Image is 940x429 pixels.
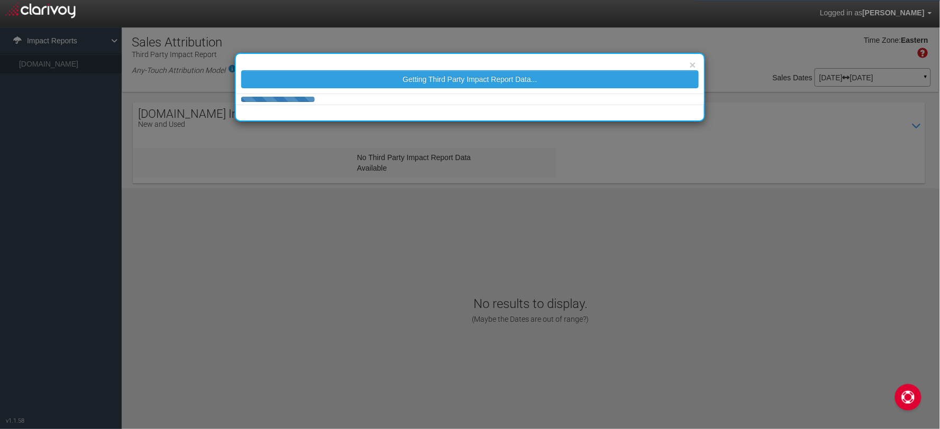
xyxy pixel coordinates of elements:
span: Logged in as [820,8,862,17]
span: Getting Third Party Impact Report Data... [403,75,537,83]
span: [PERSON_NAME] [863,8,925,17]
a: Logged in as[PERSON_NAME] [812,1,940,26]
button: × [689,59,696,70]
button: Getting Third Party Impact Report Data... [241,70,699,88]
